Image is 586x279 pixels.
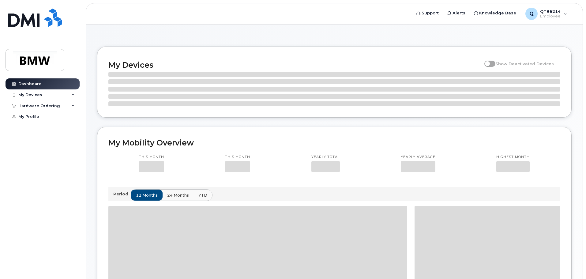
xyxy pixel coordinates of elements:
span: Show Deactivated Devices [495,61,554,66]
p: This month [139,155,164,160]
p: Highest month [496,155,530,160]
h2: My Devices [108,60,481,70]
p: Yearly total [311,155,340,160]
input: Show Deactivated Devices [484,58,489,63]
h2: My Mobility Overview [108,138,560,147]
p: Yearly average [401,155,435,160]
span: YTD [198,192,207,198]
p: This month [225,155,250,160]
p: Period [113,191,131,197]
span: 24 months [167,192,189,198]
